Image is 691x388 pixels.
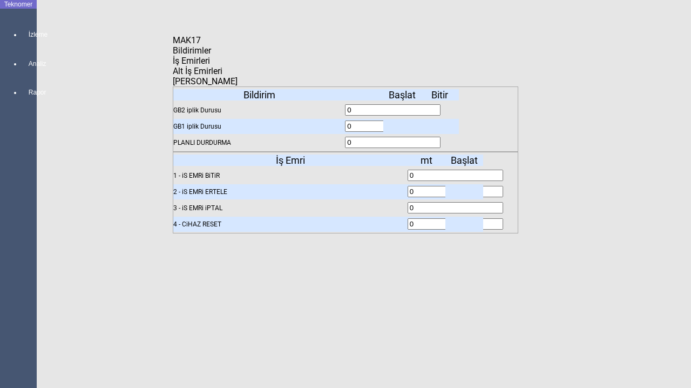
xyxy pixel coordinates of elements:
input: With Spin And Buttons [345,137,441,148]
div: İş Emri [173,155,408,166]
dxi-item: Bildirimler [173,86,518,152]
input: With Spin And Buttons [345,104,441,116]
dxi-item: İş Emirleri [173,152,518,233]
div: PLANLI DURDURMA [173,135,345,150]
input: With Spin And Buttons [408,186,503,197]
div: 2 - iS EMRi ERTELE [173,184,408,199]
span: Bildirimler [173,45,211,56]
span: İş Emirleri [173,56,210,66]
div: GB1 iplik Durusu [173,119,345,134]
input: With Spin And Buttons [408,170,503,181]
div: Başlat [445,155,483,166]
div: Bildirim [173,89,345,101]
span: [PERSON_NAME] [173,76,238,86]
div: 3 - iS EMRi iPTAL [173,200,408,216]
input: With Spin And Buttons [408,218,503,230]
div: 4 - CiHAZ RESET [173,217,408,232]
input: With Spin And Buttons [408,202,503,213]
div: mt [408,155,445,166]
div: Başlat [383,89,421,101]
input: With Spin And Buttons [345,121,441,132]
div: Bitir [421,89,459,101]
span: Alt İş Emirleri [173,66,222,76]
div: GB2 iplik Durusu [173,103,345,118]
div: MAK17 [173,35,205,45]
div: 1 - iS EMRi BiTiR [173,168,408,183]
